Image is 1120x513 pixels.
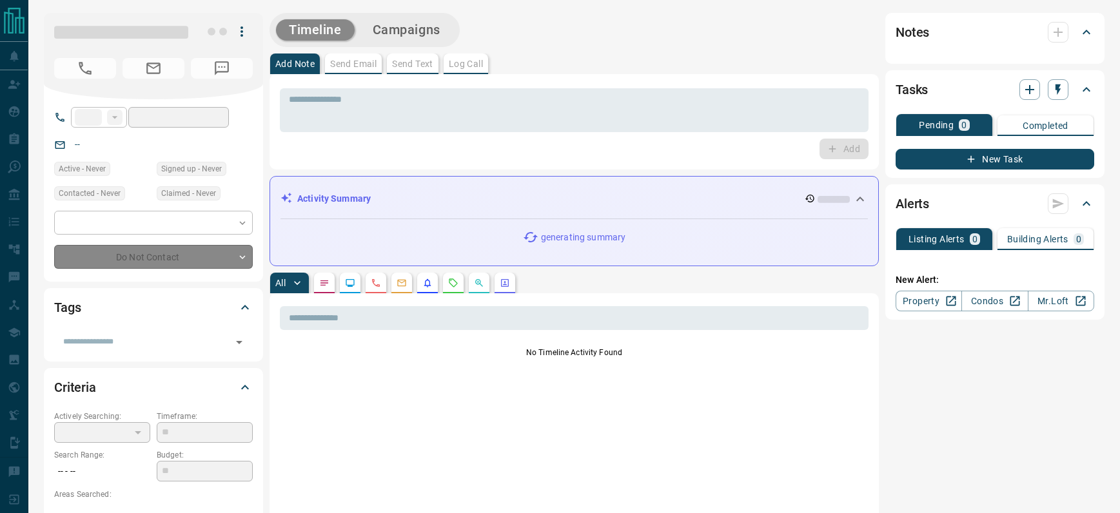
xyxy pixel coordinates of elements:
[972,235,978,244] p: 0
[474,278,484,288] svg: Opportunities
[54,245,253,269] div: Do Not Contact
[896,273,1094,287] p: New Alert:
[345,278,355,288] svg: Lead Browsing Activity
[500,278,510,288] svg: Agent Actions
[54,461,150,482] p: -- - --
[275,59,315,68] p: Add Note
[59,162,106,175] span: Active - Never
[896,193,929,214] h2: Alerts
[54,292,253,323] div: Tags
[422,278,433,288] svg: Listing Alerts
[54,58,116,79] span: No Number
[961,121,967,130] p: 0
[280,347,869,358] p: No Timeline Activity Found
[448,278,458,288] svg: Requests
[360,19,453,41] button: Campaigns
[123,58,184,79] span: No Email
[1007,235,1068,244] p: Building Alerts
[896,188,1094,219] div: Alerts
[276,19,355,41] button: Timeline
[54,372,253,403] div: Criteria
[59,187,121,200] span: Contacted - Never
[1028,291,1094,311] a: Mr.Loft
[161,187,216,200] span: Claimed - Never
[896,291,962,311] a: Property
[1076,235,1081,244] p: 0
[280,187,868,211] div: Activity Summary
[896,149,1094,169] button: New Task
[54,449,150,461] p: Search Range:
[54,489,253,500] p: Areas Searched:
[896,17,1094,48] div: Notes
[919,121,954,130] p: Pending
[275,278,286,287] p: All
[961,291,1028,311] a: Condos
[157,411,253,422] p: Timeframe:
[319,278,329,288] svg: Notes
[541,231,625,244] p: generating summary
[230,333,248,351] button: Open
[909,235,965,244] p: Listing Alerts
[297,192,371,206] p: Activity Summary
[1023,121,1068,130] p: Completed
[371,278,381,288] svg: Calls
[397,278,407,288] svg: Emails
[896,79,928,100] h2: Tasks
[54,297,81,318] h2: Tags
[157,449,253,461] p: Budget:
[896,74,1094,105] div: Tasks
[54,377,96,398] h2: Criteria
[54,411,150,422] p: Actively Searching:
[161,162,222,175] span: Signed up - Never
[75,139,80,150] a: --
[191,58,253,79] span: No Number
[896,22,929,43] h2: Notes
